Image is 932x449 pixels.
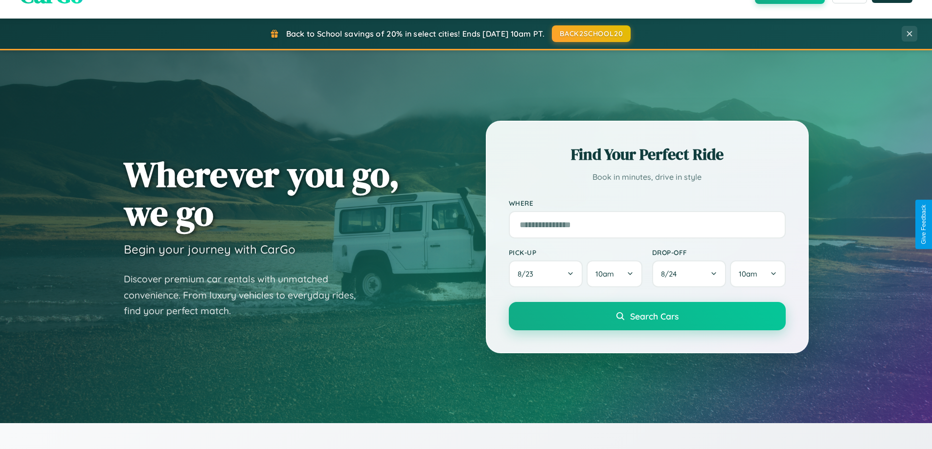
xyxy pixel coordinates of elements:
label: Drop-off [652,248,786,257]
span: 10am [595,269,614,278]
h1: Wherever you go, we go [124,155,400,232]
button: 10am [587,260,642,287]
span: 10am [739,269,757,278]
h3: Begin your journey with CarGo [124,242,296,257]
button: Search Cars [509,302,786,330]
label: Where [509,199,786,207]
div: Give Feedback [920,205,927,244]
p: Discover premium car rentals with unmatched convenience. From luxury vehicles to everyday rides, ... [124,271,368,319]
button: 10am [730,260,785,287]
button: BACK2SCHOOL20 [552,25,631,42]
label: Pick-up [509,248,642,257]
p: Book in minutes, drive in style [509,170,786,184]
span: Back to School savings of 20% in select cities! Ends [DATE] 10am PT. [286,29,545,39]
span: Search Cars [630,311,679,321]
h2: Find Your Perfect Ride [509,144,786,165]
button: 8/23 [509,260,583,287]
span: 8 / 23 [518,269,538,278]
button: 8/24 [652,260,727,287]
span: 8 / 24 [661,269,682,278]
